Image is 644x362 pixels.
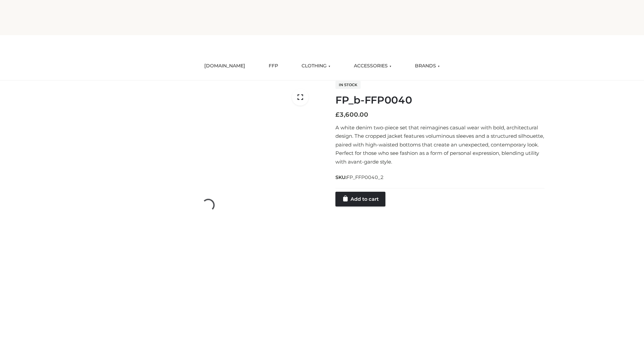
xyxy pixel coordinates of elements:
span: FP_FFP0040_2 [346,174,384,180]
h1: FP_b-FFP0040 [335,94,544,106]
a: [DOMAIN_NAME] [199,59,250,73]
a: FFP [264,59,283,73]
a: ACCESSORIES [349,59,396,73]
a: BRANDS [410,59,445,73]
a: Add to cart [335,192,385,206]
span: In stock [335,81,361,89]
span: £ [335,111,339,118]
span: SKU: [335,173,384,181]
a: CLOTHING [297,59,335,73]
bdi: 3,600.00 [335,111,368,118]
p: A white denim two-piece set that reimagines casual wear with bold, architectural design. The crop... [335,123,544,166]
